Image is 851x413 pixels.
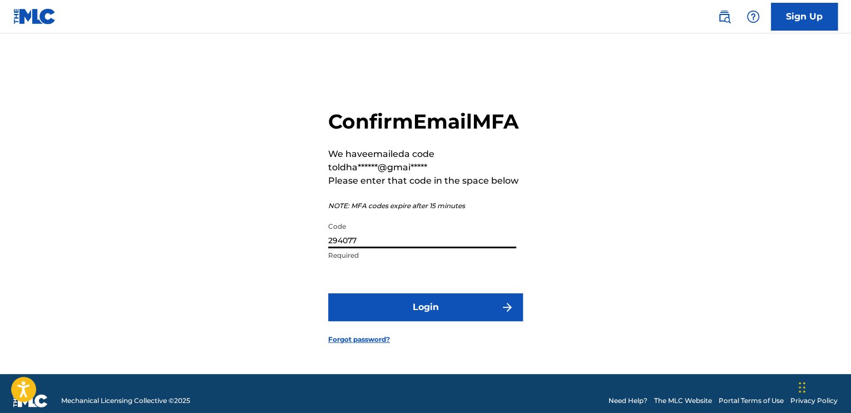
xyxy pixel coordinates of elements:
[654,396,712,406] a: The MLC Website
[790,396,838,406] a: Privacy Policy
[61,396,190,406] span: Mechanical Licensing Collective © 2025
[713,6,735,28] a: Public Search
[608,396,647,406] a: Need Help?
[799,371,805,404] div: Drag
[328,293,523,321] button: Login
[501,301,514,314] img: f7272a7cc735f4ea7f67.svg
[742,6,764,28] div: Help
[795,360,851,413] iframe: Chat Widget
[328,335,390,345] a: Forgot password?
[13,8,56,24] img: MLC Logo
[718,10,731,23] img: search
[13,394,48,407] img: logo
[746,10,760,23] img: help
[328,109,523,134] h2: Confirm Email MFA
[771,3,838,31] a: Sign Up
[328,174,523,188] p: Please enter that code in the space below
[328,201,523,211] p: NOTE: MFA codes expire after 15 minutes
[328,250,516,260] p: Required
[719,396,784,406] a: Portal Terms of Use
